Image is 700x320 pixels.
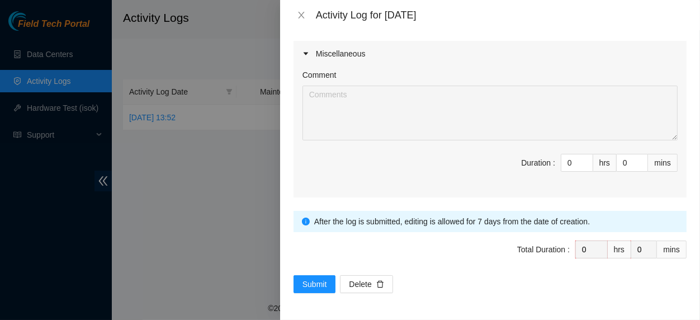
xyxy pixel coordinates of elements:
[648,154,678,172] div: mins
[302,218,310,225] span: info-circle
[376,280,384,289] span: delete
[297,11,306,20] span: close
[657,241,687,258] div: mins
[521,157,555,169] div: Duration :
[608,241,631,258] div: hrs
[302,69,337,81] label: Comment
[314,215,678,228] div: After the log is submitted, editing is allowed for 7 days from the date of creation.
[302,278,327,290] span: Submit
[316,9,687,21] div: Activity Log for [DATE]
[593,154,617,172] div: hrs
[349,278,371,290] span: Delete
[340,275,392,293] button: Deletedelete
[302,86,678,140] textarea: Comment
[517,243,570,256] div: Total Duration :
[294,275,336,293] button: Submit
[294,41,687,67] div: Miscellaneous
[302,50,309,57] span: caret-right
[294,10,309,21] button: Close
